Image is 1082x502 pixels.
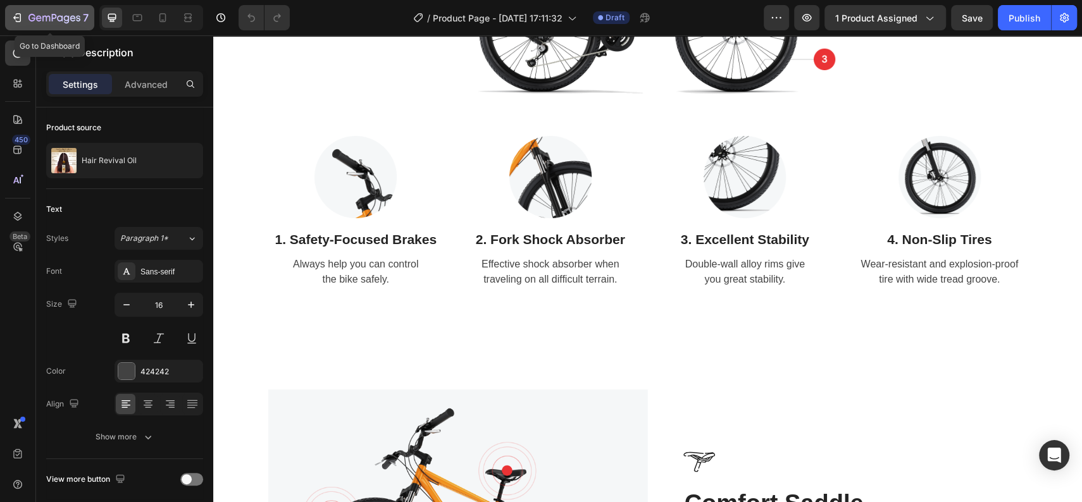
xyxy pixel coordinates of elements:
div: Product source [46,122,101,133]
p: 3. Excellent Stability [445,194,619,214]
span: 1 product assigned [835,11,917,25]
div: Show more [96,431,154,443]
span: Product Page - [DATE] 17:11:32 [433,11,563,25]
div: 424242 [140,366,200,377]
span: Save [962,13,983,23]
img: product feature img [51,148,77,173]
span: Paragraph 1* [120,233,168,244]
p: Double-wall alloy rims give you great stability. [445,221,619,252]
p: Hair Revival Oil [82,156,137,165]
span: Draft [606,12,625,23]
img: Alt Image [470,410,502,443]
img: Alt Image [490,101,573,183]
div: Styles [46,233,68,244]
iframe: Design area [213,35,1082,502]
img: Alt Image [296,101,378,183]
p: Advanced [125,78,168,91]
button: Paragraph 1* [115,227,203,250]
p: Wear-resistant and explosion-proof tire with wide tread groove. [640,221,813,252]
img: Alt Image [685,101,768,183]
div: Beta [9,231,30,242]
span: / [427,11,430,25]
div: Sans-serif [140,266,200,278]
button: 7 [5,5,94,30]
div: Text [46,204,62,215]
p: 2. Fork Shock Absorber [251,194,424,214]
p: Effective shock absorber when traveling on all difficult terrain. [251,221,424,252]
div: Publish [1009,11,1040,25]
div: View more button [46,471,128,488]
button: 1 product assigned [824,5,946,30]
p: (P) Description [61,45,198,60]
div: Color [46,365,66,377]
p: 7 [83,10,89,25]
button: Save [951,5,993,30]
button: Show more [46,425,203,448]
div: 450 [12,135,30,145]
button: Publish [998,5,1051,30]
div: Undo/Redo [239,5,290,30]
div: Size [46,296,80,313]
p: 4. Non-Slip Tires [640,194,813,214]
p: Settings [63,78,98,91]
div: Align [46,396,82,413]
div: Open Intercom Messenger [1039,440,1069,470]
div: Font [46,266,62,277]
